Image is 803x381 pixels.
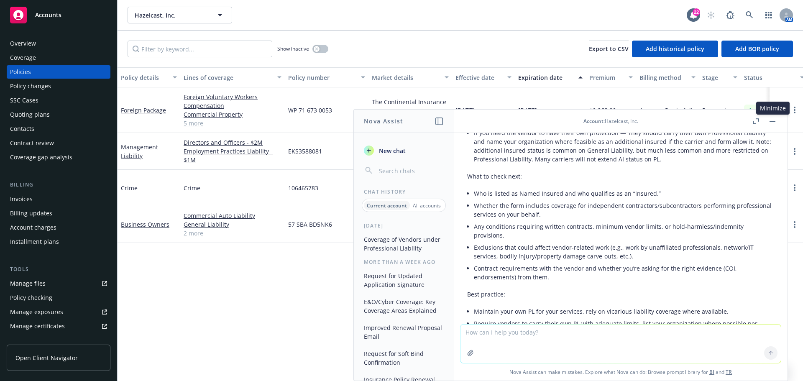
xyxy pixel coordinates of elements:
[361,347,447,369] button: Request for Soft Bind Confirmation
[455,106,474,115] span: [DATE]
[121,73,168,82] div: Policy details
[121,220,169,228] a: Business Owners
[377,165,444,176] input: Search chats
[372,97,449,115] div: The Continental Insurance Company, CNA Insurance
[121,184,138,192] a: Crime
[361,143,447,158] button: New chat
[7,51,110,64] a: Coverage
[277,45,309,52] span: Show inactive
[128,7,232,23] button: Hazelcast, Inc.
[184,138,281,147] a: Directors and Officers - $2M
[10,51,36,64] div: Coverage
[7,265,110,274] div: Tools
[726,368,732,376] a: TR
[474,220,774,241] li: Any conditions requiring written contracts, minimum vendor limits, or hold-harmless/indemnity pro...
[467,290,774,299] p: Best practice:
[288,184,318,192] span: 106465783
[7,334,110,347] a: Manage claims
[7,79,110,93] a: Policy changes
[583,118,638,125] div: : Hazelcast, Inc.
[135,11,207,20] span: Hazelcast, Inc.
[474,241,774,262] li: Exclusions that could affect vendor-related work (e.g., work by unaffiliated professionals, netwo...
[377,146,406,155] span: New chat
[760,7,777,23] a: Switch app
[7,277,110,290] a: Manage files
[7,235,110,248] a: Installment plans
[709,368,714,376] a: BI
[184,229,281,238] a: 2 more
[184,110,281,119] a: Commercial Property
[452,67,515,87] button: Effective date
[180,67,285,87] button: Lines of coverage
[10,334,52,347] div: Manage claims
[288,147,322,156] span: EKS3588081
[7,108,110,121] a: Quoting plans
[10,277,46,290] div: Manage files
[368,67,452,87] button: Market details
[7,65,110,79] a: Policies
[474,127,774,165] li: If you need the vendor to have their own protection — They should carry their own Professional Li...
[632,41,718,57] button: Add historical policy
[7,221,110,234] a: Account charges
[121,106,166,114] a: Foreign Package
[7,181,110,189] div: Billing
[7,151,110,164] a: Coverage gap analysis
[184,92,281,110] a: Foreign Voluntary Workers Compensation
[118,67,180,87] button: Policy details
[722,7,739,23] a: Report a Bug
[790,183,800,193] a: more
[7,3,110,27] a: Accounts
[639,73,686,82] div: Billing method
[10,207,52,220] div: Billing updates
[518,73,573,82] div: Expiration date
[10,122,34,136] div: Contacts
[288,106,332,115] span: WP 71 673 0053
[184,220,281,229] a: General Liability
[10,151,72,164] div: Coverage gap analysis
[589,73,624,82] div: Premium
[361,233,447,255] button: Coverage of Vendors under Professional Liability
[10,108,50,121] div: Quoting plans
[10,136,54,150] div: Contract review
[413,202,441,209] p: All accounts
[184,147,281,164] a: Employment Practices Liability - $1M
[474,317,774,338] li: Require vendors to carry their own PL with adequate limits, list your organization where possible...
[7,320,110,333] a: Manage certificates
[790,105,800,115] a: more
[702,73,728,82] div: Stage
[354,222,454,229] div: [DATE]
[184,73,272,82] div: Lines of coverage
[646,45,704,53] span: Add historical policy
[518,106,537,115] span: [DATE]
[741,7,758,23] a: Search
[10,94,38,107] div: SSC Cases
[790,220,800,230] a: more
[703,7,719,23] a: Start snowing
[7,37,110,50] a: Overview
[744,73,795,82] div: Status
[10,235,59,248] div: Installment plans
[721,41,793,57] button: Add BOR policy
[7,305,110,319] a: Manage exposures
[15,353,78,362] span: Open Client Navigator
[636,67,699,87] button: Billing method
[184,184,281,192] a: Crime
[756,102,790,115] div: Minimize
[184,211,281,220] a: Commercial Auto Liability
[372,73,440,82] div: Market details
[455,73,502,82] div: Effective date
[474,199,774,220] li: Whether the form includes coverage for independent contractors/subcontractors performing professi...
[589,41,629,57] button: Export to CSV
[583,118,604,125] span: Account
[474,305,774,317] li: Maintain your own PL for your services, rely on vicarious liability coverage where available.
[693,8,700,16] div: 22
[354,188,454,195] div: Chat History
[361,321,447,343] button: Improved Renewal Proposal Email
[790,146,800,156] a: more
[7,207,110,220] a: Billing updates
[361,269,447,292] button: Request for Updated Application Signature
[589,106,616,115] span: $9,268.00
[10,37,36,50] div: Overview
[285,67,368,87] button: Policy number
